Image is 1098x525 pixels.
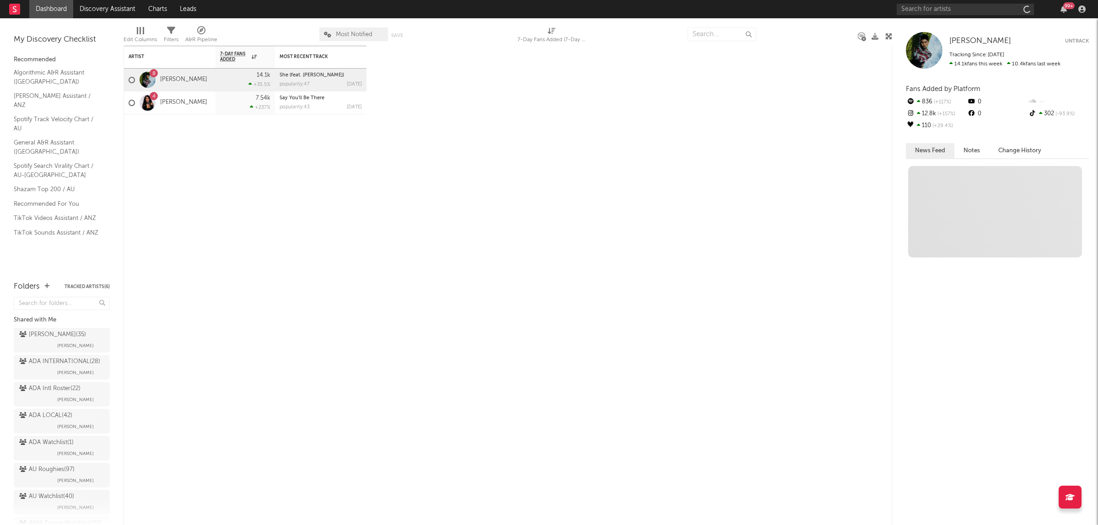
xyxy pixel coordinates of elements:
div: 12.8k [906,108,967,120]
span: [PERSON_NAME] [57,367,94,378]
button: Save [391,33,403,38]
div: Shared with Me [14,315,110,326]
div: ADA Watchlist ( 1 ) [19,437,74,448]
div: +237 % [250,104,270,110]
a: TikTok Sounds Assistant / ANZ [14,228,101,238]
button: Notes [954,143,989,158]
span: +117 % [932,100,951,105]
div: 14.1k [257,72,270,78]
div: A&R Pipeline [185,23,217,49]
div: ADA INTERNATIONAL ( 28 ) [19,356,100,367]
a: TikTok Videos Assistant / ANZ [14,213,101,223]
a: Recommended For You [14,199,101,209]
span: +157 % [936,112,955,117]
div: Recommended [14,54,110,65]
button: Change History [989,143,1050,158]
div: popularity: 43 [280,105,310,110]
div: 7-Day Fans Added (7-Day Fans Added) [517,34,586,45]
span: Fans Added by Platform [906,86,980,92]
a: Spotify Track Velocity Chart / AU [14,114,101,133]
div: 836 [906,96,967,108]
a: AU Watchlist(40)[PERSON_NAME] [14,490,110,514]
span: [PERSON_NAME] [57,340,94,351]
span: 14.1k fans this week [949,61,1002,67]
span: [PERSON_NAME] [57,421,94,432]
a: [PERSON_NAME] Assistant / ANZ [14,91,101,110]
div: [DATE] [347,105,362,110]
a: ADA Intl Roster(22)[PERSON_NAME] [14,382,110,407]
a: [PERSON_NAME] [160,76,207,84]
div: Edit Columns [124,23,157,49]
button: News Feed [906,143,954,158]
span: Tracking Since: [DATE] [949,52,1004,58]
div: 0 [967,96,1028,108]
div: Filters [164,23,178,49]
div: 7.54k [256,95,270,101]
span: [PERSON_NAME] [57,394,94,405]
input: Search for folders... [14,297,110,310]
div: AU Roughies ( 97 ) [19,464,75,475]
span: [PERSON_NAME] [57,475,94,486]
button: Untrack [1065,37,1089,46]
div: 99 + [1063,2,1075,9]
span: +29.4 % [931,123,953,129]
div: popularity: 47 [280,82,310,87]
a: General A&R Assistant ([GEOGRAPHIC_DATA]) [14,138,101,156]
a: ADA Watchlist(1)[PERSON_NAME] [14,436,110,461]
a: She (feat. [PERSON_NAME]) [280,73,344,78]
div: She (feat. Kurtis Wells) [280,73,362,78]
a: Spotify Search Virality Chart / AU-[GEOGRAPHIC_DATA] [14,161,101,180]
a: ADA INTERNATIONAL(28)[PERSON_NAME] [14,355,110,380]
span: 10.4k fans last week [949,61,1060,67]
a: [PERSON_NAME] [949,37,1011,46]
div: My Discovery Checklist [14,34,110,45]
button: 99+ [1060,5,1067,13]
div: AU Watchlist ( 40 ) [19,491,74,502]
input: Search for artists [897,4,1034,15]
div: Filters [164,34,178,45]
a: [PERSON_NAME] [160,99,207,107]
a: ADA LOCAL(42)[PERSON_NAME] [14,409,110,434]
div: ADA LOCAL ( 42 ) [19,410,72,421]
div: 110 [906,120,967,132]
div: [DATE] [347,82,362,87]
div: -- [1028,96,1089,108]
span: [PERSON_NAME] [949,37,1011,45]
div: Most Recent Track [280,54,348,59]
button: Tracked Artists(6) [65,284,110,289]
a: Shazam Top 200 / AU [14,184,101,194]
div: Edit Columns [124,34,157,45]
a: Say You'll Be There [280,96,324,101]
div: Artist [129,54,197,59]
div: +35.5 % [248,81,270,87]
span: -93.9 % [1054,112,1075,117]
a: [PERSON_NAME](35)[PERSON_NAME] [14,328,110,353]
div: [PERSON_NAME] ( 35 ) [19,329,86,340]
div: A&R Pipeline [185,34,217,45]
div: Say You'll Be There [280,96,362,101]
a: AU Roughies(97)[PERSON_NAME] [14,463,110,487]
input: Search... [688,27,756,41]
div: 7-Day Fans Added (7-Day Fans Added) [517,23,586,49]
span: Most Notified [336,32,372,37]
a: Algorithmic A&R Assistant ([GEOGRAPHIC_DATA]) [14,68,101,86]
div: 0 [967,108,1028,120]
span: [PERSON_NAME] [57,448,94,459]
span: [PERSON_NAME] [57,502,94,513]
div: ADA Intl Roster ( 22 ) [19,383,81,394]
div: Folders [14,281,40,292]
div: 302 [1028,108,1089,120]
span: 7-Day Fans Added [220,51,249,62]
